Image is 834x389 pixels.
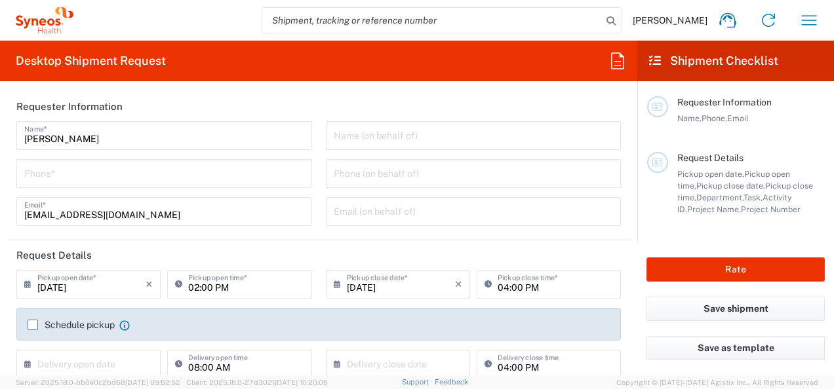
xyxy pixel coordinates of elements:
[28,320,115,330] label: Schedule pickup
[16,379,180,386] span: Server: 2025.18.0-bb0e0c2bd68
[677,153,744,163] span: Request Details
[633,14,707,26] span: [PERSON_NAME]
[646,336,825,360] button: Save as template
[402,378,435,386] a: Support
[649,53,778,69] h2: Shipment Checklist
[741,204,801,214] span: Project Number
[16,53,166,69] h2: Desktop Shipment Request
[677,113,702,123] span: Name,
[125,379,180,386] span: [DATE] 09:52:52
[696,193,744,202] span: Department,
[616,377,818,388] span: Copyright © [DATE]-[DATE] Agistix Inc., All Rights Reserved
[435,378,468,386] a: Feedback
[702,113,727,123] span: Phone,
[16,249,92,262] h2: Request Details
[646,257,825,282] button: Rate
[727,113,749,123] span: Email
[186,379,328,386] span: Client: 2025.18.0-27d3021
[677,169,744,179] span: Pickup open date,
[696,181,765,191] span: Pickup close date,
[744,193,763,202] span: Task,
[687,204,741,214] span: Project Name,
[646,297,825,321] button: Save shipment
[262,8,602,33] input: Shipment, tracking or reference number
[275,379,328,386] span: [DATE] 10:20:09
[455,274,462,295] i: ×
[677,97,772,107] span: Requester Information
[16,100,123,113] h2: Requester Information
[146,274,153,295] i: ×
